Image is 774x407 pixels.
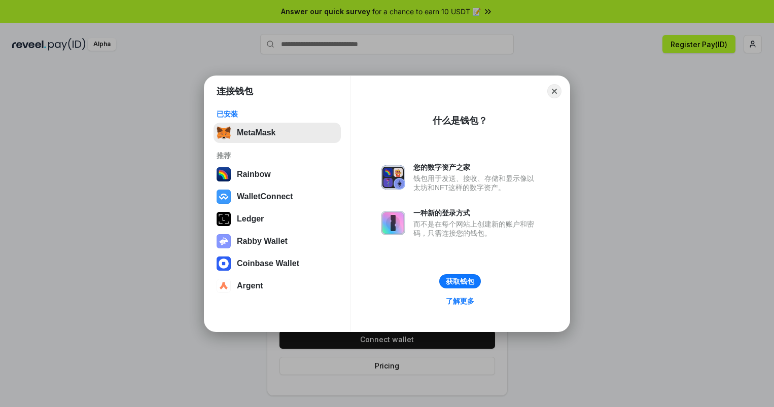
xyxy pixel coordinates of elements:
div: 一种新的登录方式 [413,208,539,217]
div: Rabby Wallet [237,237,288,246]
div: 了解更多 [446,297,474,306]
button: Coinbase Wallet [214,253,341,274]
div: Argent [237,281,263,290]
div: 已安装 [217,109,338,119]
button: 获取钱包 [439,274,481,288]
div: 获取钱包 [446,277,474,286]
h1: 连接钱包 [217,85,253,97]
div: 推荐 [217,151,338,160]
button: Rabby Wallet [214,231,341,251]
div: WalletConnect [237,192,293,201]
button: MetaMask [214,123,341,143]
div: 钱包用于发送、接收、存储和显示像以太坊和NFT这样的数字资产。 [413,174,539,192]
div: Coinbase Wallet [237,259,299,268]
img: svg+xml,%3Csvg%20xmlns%3D%22http%3A%2F%2Fwww.w3.org%2F2000%2Fsvg%22%20fill%3D%22none%22%20viewBox... [381,165,405,190]
div: 什么是钱包？ [433,115,487,127]
div: Ledger [237,214,264,224]
img: svg+xml,%3Csvg%20width%3D%2228%22%20height%3D%2228%22%20viewBox%3D%220%200%2028%2028%22%20fill%3D... [217,256,231,271]
button: Argent [214,276,341,296]
button: Rainbow [214,164,341,184]
div: MetaMask [237,128,275,137]
img: svg+xml,%3Csvg%20fill%3D%22none%22%20height%3D%2233%22%20viewBox%3D%220%200%2035%2033%22%20width%... [217,126,231,140]
div: Rainbow [237,170,271,179]
a: 了解更多 [440,294,480,308]
div: 您的数字资产之家 [413,163,539,172]
button: Close [547,84,561,98]
div: 而不是在每个网站上创建新的账户和密码，只需连接您的钱包。 [413,219,539,238]
img: svg+xml,%3Csvg%20xmlns%3D%22http%3A%2F%2Fwww.w3.org%2F2000%2Fsvg%22%20fill%3D%22none%22%20viewBox... [217,234,231,248]
img: svg+xml,%3Csvg%20xmlns%3D%22http%3A%2F%2Fwww.w3.org%2F2000%2Fsvg%22%20width%3D%2228%22%20height%3... [217,212,231,226]
img: svg+xml,%3Csvg%20width%3D%2228%22%20height%3D%2228%22%20viewBox%3D%220%200%2028%2028%22%20fill%3D... [217,190,231,204]
button: Ledger [214,209,341,229]
img: svg+xml,%3Csvg%20xmlns%3D%22http%3A%2F%2Fwww.w3.org%2F2000%2Fsvg%22%20fill%3D%22none%22%20viewBox... [381,211,405,235]
button: WalletConnect [214,187,341,207]
img: svg+xml,%3Csvg%20width%3D%2228%22%20height%3D%2228%22%20viewBox%3D%220%200%2028%2028%22%20fill%3D... [217,279,231,293]
img: svg+xml,%3Csvg%20width%3D%22120%22%20height%3D%22120%22%20viewBox%3D%220%200%20120%20120%22%20fil... [217,167,231,181]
